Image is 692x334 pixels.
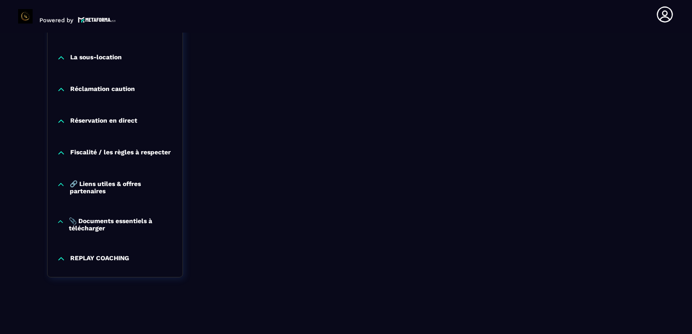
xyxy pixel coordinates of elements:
p: Réservation en direct [70,117,137,126]
p: 🔗 Liens utiles & offres partenaires [70,180,173,195]
p: 📎 Documents essentiels à télécharger [69,217,173,232]
img: logo [78,16,116,24]
p: REPLAY COACHING [70,254,129,263]
p: La sous-location [70,53,122,62]
p: Fiscalité / les règles à respecter [70,148,171,157]
img: logo-branding [18,9,33,24]
p: Réclamation caution [70,85,135,94]
p: Powered by [39,17,73,24]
